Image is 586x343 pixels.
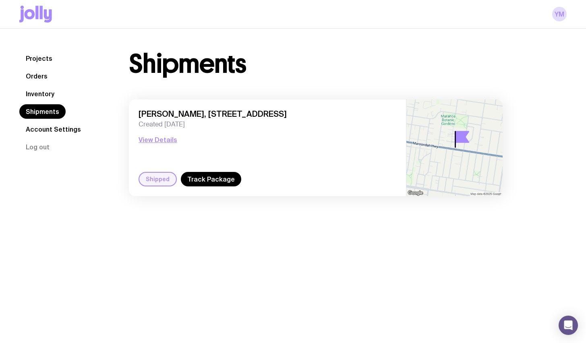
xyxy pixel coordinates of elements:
[139,109,396,119] span: [PERSON_NAME], [STREET_ADDRESS]
[559,316,578,335] div: Open Intercom Messenger
[181,172,241,186] a: Track Package
[129,51,246,77] h1: Shipments
[552,7,567,21] a: YM
[139,135,177,145] button: View Details
[406,99,503,196] img: staticmap
[19,140,56,154] button: Log out
[139,120,396,128] span: Created [DATE]
[19,122,87,136] a: Account Settings
[139,172,177,186] div: Shipped
[19,51,59,66] a: Projects
[19,69,54,83] a: Orders
[19,87,61,101] a: Inventory
[19,104,66,119] a: Shipments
